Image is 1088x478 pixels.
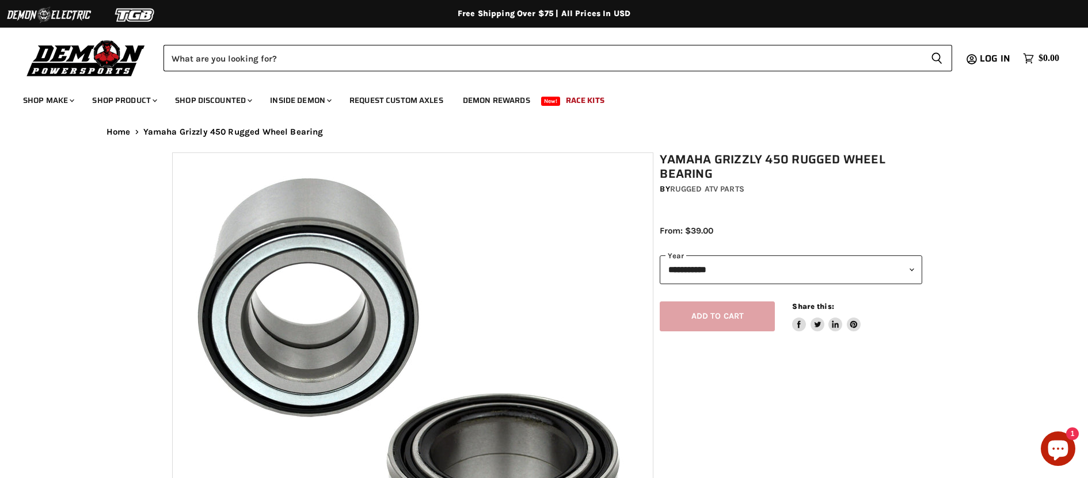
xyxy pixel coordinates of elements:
a: Request Custom Axles [341,89,452,112]
img: TGB Logo 2 [92,4,178,26]
inbox-online-store-chat: Shopify online store chat [1037,431,1079,469]
a: Home [106,127,131,137]
a: Log in [975,53,1017,64]
div: Free Shipping Over $75 | All Prices In USD [83,9,1005,19]
form: Product [163,45,952,71]
span: From: $39.00 [660,225,713,236]
ul: Main menu [14,84,1056,112]
a: Race Kits [557,89,613,112]
span: Yamaha Grizzly 450 Rugged Wheel Bearing [143,127,324,137]
span: Log in [980,51,1010,66]
a: Demon Rewards [454,89,539,112]
span: Share this: [792,302,834,311]
div: by [660,183,922,196]
input: Search [163,45,922,71]
img: Demon Electric Logo 2 [6,4,92,26]
img: Demon Powersports [23,37,149,78]
a: Rugged ATV Parts [670,184,744,194]
a: Shop Product [83,89,164,112]
aside: Share this: [792,301,861,332]
a: Shop Discounted [166,89,259,112]
h1: Yamaha Grizzly 450 Rugged Wheel Bearing [660,152,922,181]
a: Shop Make [14,89,81,112]
a: $0.00 [1017,50,1065,67]
select: year [660,255,922,284]
a: Inside Demon [261,89,338,112]
button: Search [922,45,952,71]
nav: Breadcrumbs [83,127,1005,137]
span: New! [541,97,561,106]
span: $0.00 [1038,53,1059,64]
